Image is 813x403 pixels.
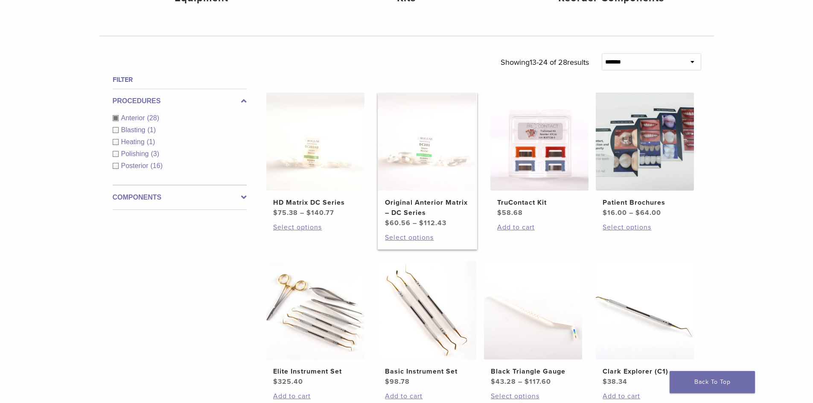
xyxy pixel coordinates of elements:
span: (3) [151,150,159,157]
span: Polishing [121,150,151,157]
img: Basic Instrument Set [378,261,476,360]
h2: Black Triangle Gauge [491,366,575,377]
bdi: 38.34 [603,377,627,386]
span: – [413,219,417,227]
img: Patient Brochures [596,93,694,191]
span: – [629,209,633,217]
span: $ [385,377,390,386]
a: Add to cart: “Elite Instrument Set” [273,391,358,401]
a: Select options for “Patient Brochures” [603,222,687,232]
span: 13-24 of 28 [530,58,567,67]
span: Heating [121,138,147,145]
bdi: 98.78 [385,377,410,386]
p: Showing results [501,53,589,71]
bdi: 112.43 [419,219,446,227]
span: $ [491,377,495,386]
span: $ [635,209,640,217]
bdi: 75.38 [273,209,298,217]
span: (16) [151,162,163,169]
a: Original Anterior Matrix - DC SeriesOriginal Anterior Matrix – DC Series [378,93,477,228]
span: $ [306,209,311,217]
bdi: 16.00 [603,209,627,217]
span: Posterior [121,162,151,169]
bdi: 60.56 [385,219,411,227]
a: Basic Instrument SetBasic Instrument Set $98.78 [378,261,477,387]
h2: Original Anterior Matrix – DC Series [385,197,469,218]
span: $ [419,219,424,227]
a: Back To Top [670,371,755,393]
a: Add to cart: “Basic Instrument Set” [385,391,469,401]
span: $ [603,209,607,217]
span: Anterior [121,114,147,122]
bdi: 58.68 [497,209,523,217]
a: Patient BrochuresPatient Brochures [595,93,695,218]
a: Clark Explorer (C1)Clark Explorer (C1) $38.34 [595,261,695,387]
bdi: 325.40 [273,377,303,386]
a: Select options for “HD Matrix DC Series” [273,222,358,232]
bdi: 140.77 [306,209,334,217]
h2: Patient Brochures [603,197,687,208]
span: – [300,209,304,217]
a: Black Triangle GaugeBlack Triangle Gauge [484,261,583,387]
h2: HD Matrix DC Series [273,197,358,208]
span: – [518,377,522,386]
a: HD Matrix DC SeriesHD Matrix DC Series [266,93,365,218]
span: $ [385,219,390,227]
h2: TruContact Kit [497,197,582,208]
span: (28) [147,114,159,122]
a: Elite Instrument SetElite Instrument Set $325.40 [266,261,365,387]
span: $ [525,377,529,386]
a: Select options for “Black Triangle Gauge” [491,391,575,401]
img: HD Matrix DC Series [266,93,364,191]
span: $ [497,209,502,217]
label: Components [113,192,247,203]
bdi: 43.28 [491,377,516,386]
img: Elite Instrument Set [266,261,364,360]
h2: Elite Instrument Set [273,366,358,377]
h2: Basic Instrument Set [385,366,469,377]
span: Blasting [121,126,148,133]
bdi: 64.00 [635,209,661,217]
a: Select options for “Original Anterior Matrix - DC Series” [385,232,469,243]
img: Clark Explorer (C1) [596,261,694,360]
a: Add to cart: “Clark Explorer (C1)” [603,391,687,401]
img: Original Anterior Matrix - DC Series [378,93,476,191]
label: Procedures [113,96,247,106]
span: $ [273,377,278,386]
h4: Filter [113,75,247,85]
h2: Clark Explorer (C1) [603,366,687,377]
bdi: 117.60 [525,377,551,386]
span: (1) [147,126,156,133]
span: $ [273,209,278,217]
a: Add to cart: “TruContact Kit” [497,222,582,232]
a: TruContact KitTruContact Kit $58.68 [490,93,589,218]
span: (1) [147,138,155,145]
img: TruContact Kit [490,93,589,191]
span: $ [603,377,607,386]
img: Black Triangle Gauge [484,261,582,360]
